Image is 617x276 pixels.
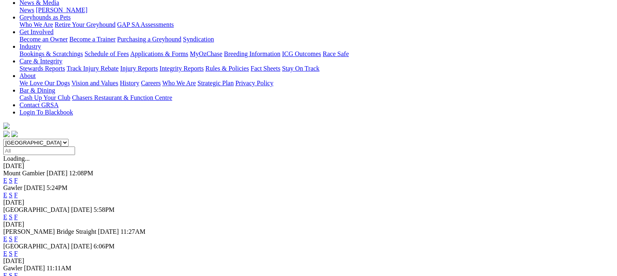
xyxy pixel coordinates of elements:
[19,36,614,43] div: Get Involved
[3,199,614,206] div: [DATE]
[9,213,13,220] a: S
[47,170,68,177] span: [DATE]
[14,235,18,242] a: F
[19,21,614,28] div: Greyhounds as Pets
[251,65,280,72] a: Fact Sheets
[3,177,7,184] a: E
[3,243,69,250] span: [GEOGRAPHIC_DATA]
[69,170,93,177] span: 12:08PM
[3,257,614,265] div: [DATE]
[72,94,172,101] a: Chasers Restaurant & Function Centre
[3,123,10,129] img: logo-grsa-white.png
[9,235,13,242] a: S
[322,50,348,57] a: Race Safe
[130,50,188,57] a: Applications & Forms
[282,65,319,72] a: Stay On Track
[3,228,96,235] span: [PERSON_NAME] Bridge Straight
[224,50,280,57] a: Breeding Information
[36,6,87,13] a: [PERSON_NAME]
[141,80,161,86] a: Careers
[3,184,22,191] span: Gawler
[19,21,53,28] a: Who We Are
[3,147,75,155] input: Select date
[3,213,7,220] a: E
[3,192,7,198] a: E
[19,6,614,14] div: News & Media
[3,235,7,242] a: E
[94,243,115,250] span: 6:06PM
[117,36,181,43] a: Purchasing a Greyhound
[69,36,116,43] a: Become a Trainer
[55,21,116,28] a: Retire Your Greyhound
[19,80,70,86] a: We Love Our Dogs
[67,65,118,72] a: Track Injury Rebate
[3,221,614,228] div: [DATE]
[162,80,196,86] a: Who We Are
[9,250,13,257] a: S
[94,206,115,213] span: 5:58PM
[3,162,614,170] div: [DATE]
[71,80,118,86] a: Vision and Values
[3,250,7,257] a: E
[14,192,18,198] a: F
[3,131,10,137] img: facebook.svg
[24,265,45,272] span: [DATE]
[19,14,71,21] a: Greyhounds as Pets
[117,21,174,28] a: GAP SA Assessments
[19,80,614,87] div: About
[24,184,45,191] span: [DATE]
[14,177,18,184] a: F
[205,65,249,72] a: Rules & Policies
[3,170,45,177] span: Mount Gambier
[9,177,13,184] a: S
[3,206,69,213] span: [GEOGRAPHIC_DATA]
[183,36,214,43] a: Syndication
[19,101,58,108] a: Contact GRSA
[14,213,18,220] a: F
[19,94,70,101] a: Cash Up Your Club
[19,50,614,58] div: Industry
[159,65,204,72] a: Integrity Reports
[84,50,129,57] a: Schedule of Fees
[120,65,158,72] a: Injury Reports
[120,80,139,86] a: History
[19,94,614,101] div: Bar & Dining
[235,80,273,86] a: Privacy Policy
[19,109,73,116] a: Login To Blackbook
[47,265,71,272] span: 11:11AM
[71,206,92,213] span: [DATE]
[19,36,68,43] a: Become an Owner
[19,65,65,72] a: Stewards Reports
[47,184,68,191] span: 5:24PM
[19,72,36,79] a: About
[198,80,234,86] a: Strategic Plan
[19,58,62,65] a: Care & Integrity
[120,228,146,235] span: 11:27AM
[71,243,92,250] span: [DATE]
[3,155,30,162] span: Loading...
[19,43,41,50] a: Industry
[282,50,321,57] a: ICG Outcomes
[190,50,222,57] a: MyOzChase
[11,131,18,137] img: twitter.svg
[19,87,55,94] a: Bar & Dining
[19,28,54,35] a: Get Involved
[19,50,83,57] a: Bookings & Scratchings
[19,6,34,13] a: News
[98,228,119,235] span: [DATE]
[9,192,13,198] a: S
[14,250,18,257] a: F
[19,65,614,72] div: Care & Integrity
[3,265,22,272] span: Gawler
